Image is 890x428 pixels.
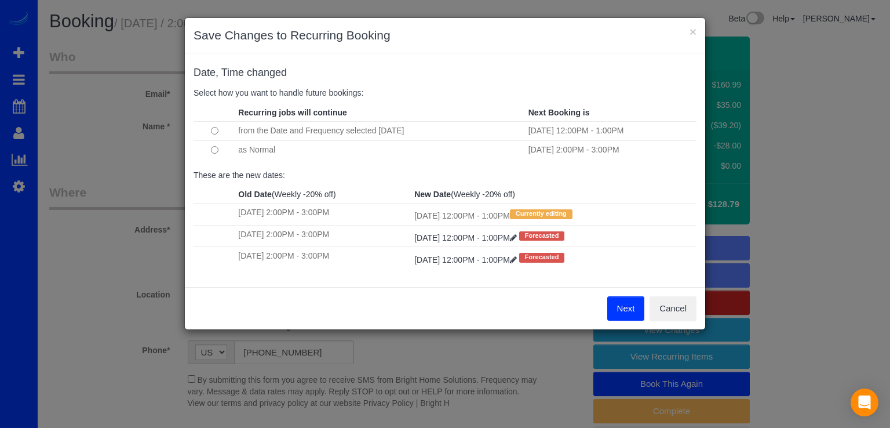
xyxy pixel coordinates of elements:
strong: New Date [414,190,451,199]
p: Select how you want to handle future bookings: [194,87,696,99]
td: [DATE] 12:00PM - 1:00PM [526,121,696,140]
td: [DATE] 2:00PM - 3:00PM [235,225,411,246]
td: as Normal [235,140,525,159]
span: Forecasted [519,253,565,262]
span: Forecasted [519,231,565,241]
span: Date, Time [194,67,244,78]
th: (Weekly -20% off) [235,186,411,204]
p: These are the new dates: [194,169,696,181]
div: Open Intercom Messenger [851,389,878,416]
span: Currently editing [510,209,572,219]
strong: Next Booking is [528,108,590,117]
td: from the Date and Frequency selected [DATE] [235,121,525,140]
a: [DATE] 12:00PM - 1:00PM [414,255,519,264]
button: × [690,26,696,38]
strong: Old Date [238,190,272,199]
button: Cancel [650,296,696,321]
td: [DATE] 2:00PM - 3:00PM [235,247,411,269]
td: [DATE] 12:00PM - 1:00PM [411,204,696,225]
a: [DATE] 12:00PM - 1:00PM [414,233,519,242]
td: [DATE] 2:00PM - 3:00PM [235,204,411,225]
button: Next [607,296,645,321]
h3: Save Changes to Recurring Booking [194,27,696,44]
td: [DATE] 2:00PM - 3:00PM [526,140,696,159]
h4: changed [194,67,696,79]
strong: Recurring jobs will continue [238,108,346,117]
th: (Weekly -20% off) [411,186,696,204]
